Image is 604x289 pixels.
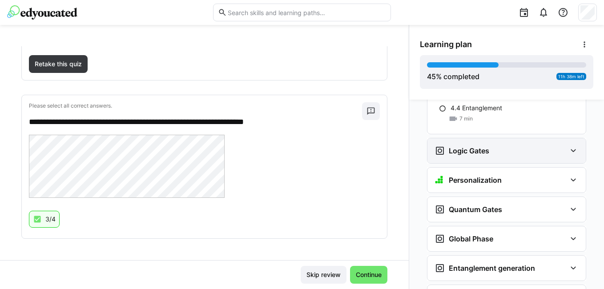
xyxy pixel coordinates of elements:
[451,104,502,112] p: 4.4 Entanglement
[301,266,346,284] button: Skip review
[427,72,436,81] span: 45
[449,176,502,185] h3: Personalization
[350,266,387,284] button: Continue
[354,270,383,279] span: Continue
[449,146,489,155] h3: Logic Gates
[449,234,493,243] h3: Global Phase
[227,8,386,16] input: Search skills and learning paths…
[449,264,535,273] h3: Entanglement generation
[420,40,472,49] span: Learning plan
[427,71,479,82] div: % completed
[459,115,473,122] span: 7 min
[558,74,584,79] span: 11h 38m left
[305,270,342,279] span: Skip review
[45,215,56,224] p: 3/4
[29,55,88,73] button: Retake this quiz
[449,205,502,214] h3: Quantum Gates
[33,60,83,68] span: Retake this quiz
[29,102,362,109] p: Please select all correct answers.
